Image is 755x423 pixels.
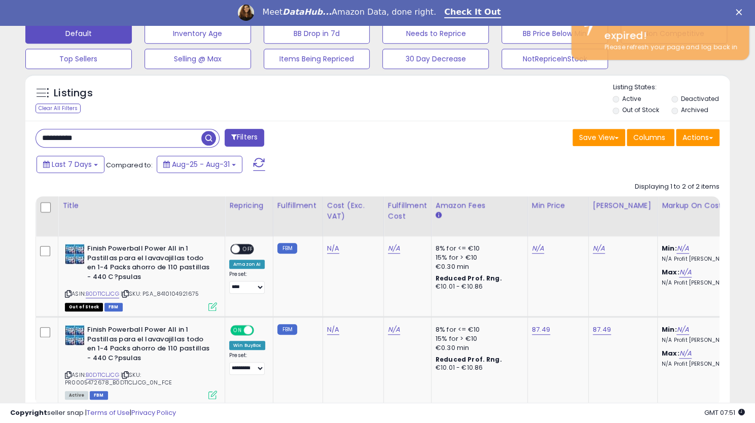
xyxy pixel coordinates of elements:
a: 87.49 [532,325,550,335]
button: Needs to Reprice [382,23,489,44]
button: BB Drop in 7d [264,23,370,44]
div: Repricing [229,200,269,211]
label: Deactivated [681,94,719,103]
div: Please refresh your page and log back in [597,43,741,52]
i: DataHub... [282,7,332,17]
button: Columns [627,129,674,146]
div: €0.30 min [436,262,520,271]
p: Listing States: [613,83,730,92]
button: Default [25,23,132,44]
div: Your session has expired! [597,14,741,43]
a: N/A [676,243,689,254]
img: 51+mlEw+yBL._SL40_.jpg [65,325,85,345]
b: Max: [662,267,679,277]
span: 2025-09-10 07:51 GMT [704,408,745,417]
div: Clear All Filters [35,103,81,113]
div: €0.30 min [436,343,520,352]
span: All listings currently available for purchase on Amazon [65,391,88,400]
span: Compared to: [106,160,153,170]
b: Min: [662,243,677,253]
label: Out of Stock [622,105,659,114]
small: Amazon Fees. [436,211,442,220]
button: Items Being Repriced [264,49,370,69]
span: Aug-25 - Aug-31 [172,159,230,169]
b: Reduced Prof. Rng. [436,355,502,364]
div: Displaying 1 to 2 of 2 items [635,182,720,192]
b: Reduced Prof. Rng. [436,274,502,283]
span: OFF [253,326,269,335]
div: Fulfillment [277,200,318,211]
span: FBM [104,303,123,311]
a: N/A [327,325,339,335]
b: Finish Powerball Power All in 1 Pastillas para el lavavajillas todo en 1-4 Packs ahorro de 110 pa... [87,244,210,284]
label: Archived [681,105,708,114]
a: Privacy Policy [131,408,176,417]
span: Last 7 Days [52,159,92,169]
div: Meet Amazon Data, done right. [262,7,436,17]
img: Profile image for Georgie [238,5,254,21]
div: 15% for > €10 [436,334,520,343]
div: Close [736,9,746,15]
span: | SKU: PSA_8410104921675 [121,290,199,298]
button: Selling @ Max [145,49,251,69]
a: N/A [532,243,544,254]
a: N/A [676,325,689,335]
small: FBM [277,324,297,335]
div: Preset: [229,352,265,375]
div: ASIN: [65,244,217,310]
div: €10.01 - €10.86 [436,364,520,372]
div: Fulfillment Cost [388,200,427,222]
span: Columns [633,132,665,143]
th: The percentage added to the cost of goods (COGS) that forms the calculator for Min & Max prices. [657,196,753,236]
a: N/A [327,243,339,254]
div: Title [62,200,221,211]
strong: Copyright [10,408,47,417]
div: €10.01 - €10.86 [436,283,520,291]
b: Max: [662,348,679,358]
img: 51+mlEw+yBL._SL40_.jpg [65,244,85,264]
a: B0DT1CLJCG [86,290,119,298]
a: B0DT1CLJCG [86,371,119,379]
span: ON [231,326,244,335]
span: | SKU: PR0005472678_B0DT1CLJCG_0N_FCE [65,371,172,386]
span: OFF [240,245,256,254]
div: seller snap | | [10,408,176,418]
button: Aug-25 - Aug-31 [157,156,242,173]
p: N/A Profit [PERSON_NAME] [662,256,746,263]
a: N/A [388,243,400,254]
a: 87.49 [593,325,611,335]
b: Min: [662,325,677,334]
a: N/A [388,325,400,335]
label: Active [622,94,641,103]
a: N/A [679,348,691,359]
div: 8% for <= €10 [436,244,520,253]
button: Top Sellers [25,49,132,69]
div: Amazon AI [229,260,265,269]
div: 8% for <= €10 [436,325,520,334]
small: FBM [277,243,297,254]
div: Win BuyBox [229,341,265,350]
button: Last 7 Days [37,156,104,173]
h5: Listings [54,86,93,100]
button: Actions [676,129,720,146]
button: NotRepriceInStock [501,49,608,69]
button: Save View [572,129,625,146]
div: Min Price [532,200,584,211]
a: N/A [679,267,691,277]
div: 15% for > €10 [436,253,520,262]
div: Cost (Exc. VAT) [327,200,379,222]
p: N/A Profit [PERSON_NAME] [662,337,746,344]
button: 30 Day Decrease [382,49,489,69]
div: Markup on Cost [662,200,749,211]
b: Finish Powerball Power All in 1 Pastillas para el lavavajillas todo en 1-4 Packs ahorro de 110 pa... [87,325,210,365]
button: BB Price Below Min [501,23,608,44]
p: N/A Profit [PERSON_NAME] [662,279,746,287]
div: Amazon Fees [436,200,523,211]
button: Inventory Age [145,23,251,44]
a: N/A [593,243,605,254]
div: Preset: [229,271,265,294]
p: N/A Profit [PERSON_NAME] [662,361,746,368]
button: Filters [225,129,264,147]
span: FBM [90,391,108,400]
a: Terms of Use [87,408,130,417]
